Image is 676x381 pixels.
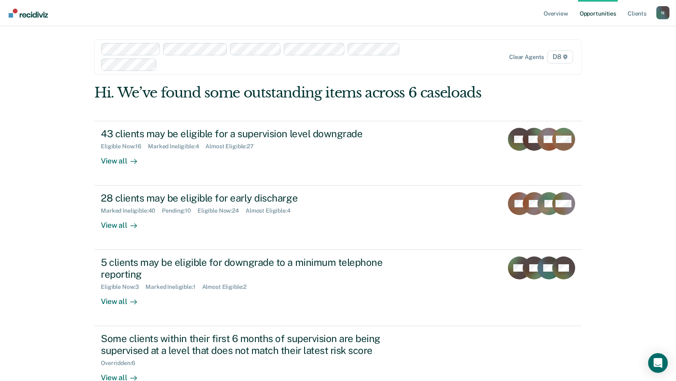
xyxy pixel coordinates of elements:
[146,283,202,290] div: Marked Ineligible : 1
[94,186,582,250] a: 28 clients may be eligible for early dischargeMarked Ineligible:40Pending:10Eligible Now:24Almost...
[509,54,544,61] div: Clear agents
[648,353,668,373] div: Open Intercom Messenger
[101,360,141,367] div: Overridden : 6
[101,333,389,356] div: Some clients within their first 6 months of supervision are being supervised at a level that does...
[148,143,205,150] div: Marked Ineligible : 4
[94,84,484,101] div: Hi. We’ve found some outstanding items across 6 caseloads
[101,283,146,290] div: Eligible Now : 3
[9,9,48,18] img: Recidiviz
[162,207,198,214] div: Pending : 10
[94,250,582,326] a: 5 clients may be eligible for downgrade to a minimum telephone reportingEligible Now:3Marked Inel...
[198,207,246,214] div: Eligible Now : 24
[246,207,297,214] div: Almost Eligible : 4
[101,256,389,280] div: 5 clients may be eligible for downgrade to a minimum telephone reporting
[101,214,147,230] div: View all
[656,6,669,19] button: Profile dropdown button
[101,207,162,214] div: Marked Ineligible : 40
[101,150,147,166] div: View all
[101,290,147,306] div: View all
[94,121,582,186] a: 43 clients may be eligible for a supervision level downgradeEligible Now:16Marked Ineligible:4Alm...
[202,283,253,290] div: Almost Eligible : 2
[101,128,389,140] div: 43 clients may be eligible for a supervision level downgrade
[547,50,573,63] span: D8
[205,143,260,150] div: Almost Eligible : 27
[101,192,389,204] div: 28 clients may be eligible for early discharge
[656,6,669,19] div: N
[101,143,148,150] div: Eligible Now : 16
